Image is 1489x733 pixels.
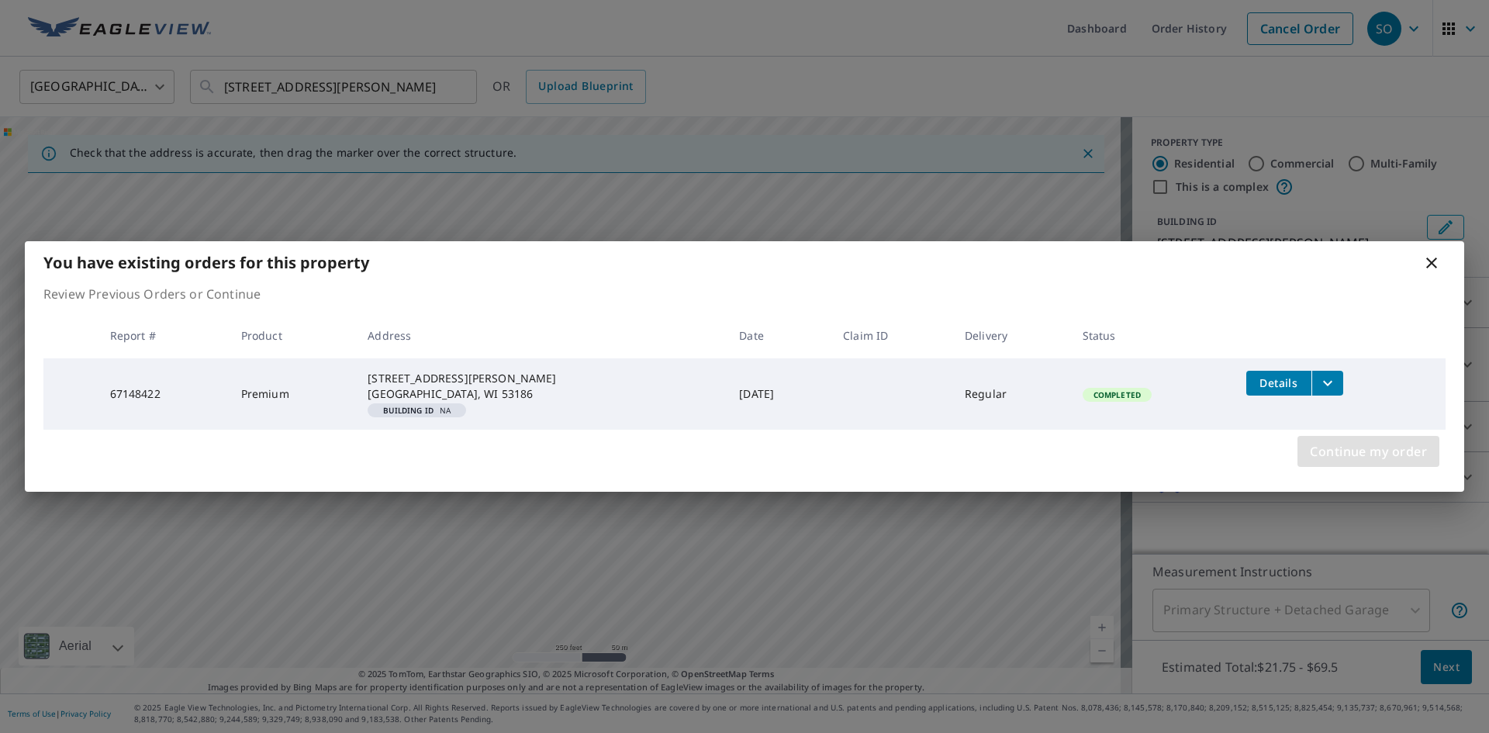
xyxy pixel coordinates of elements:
td: 67148422 [98,358,229,430]
td: [DATE] [727,358,831,430]
span: Completed [1084,389,1150,400]
button: Continue my order [1297,436,1439,467]
th: Claim ID [831,313,952,358]
th: Date [727,313,831,358]
button: filesDropdownBtn-67148422 [1311,371,1343,396]
th: Address [355,313,727,358]
td: Regular [952,358,1070,430]
p: Review Previous Orders or Continue [43,285,1446,303]
b: You have existing orders for this property [43,252,369,273]
span: Continue my order [1310,441,1427,462]
div: [STREET_ADDRESS][PERSON_NAME] [GEOGRAPHIC_DATA], WI 53186 [368,371,714,402]
button: detailsBtn-67148422 [1246,371,1311,396]
th: Report # [98,313,229,358]
td: Premium [229,358,356,430]
th: Status [1070,313,1234,358]
th: Delivery [952,313,1070,358]
span: NA [374,406,460,414]
em: Building ID [383,406,434,414]
span: Details [1256,375,1302,390]
th: Product [229,313,356,358]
